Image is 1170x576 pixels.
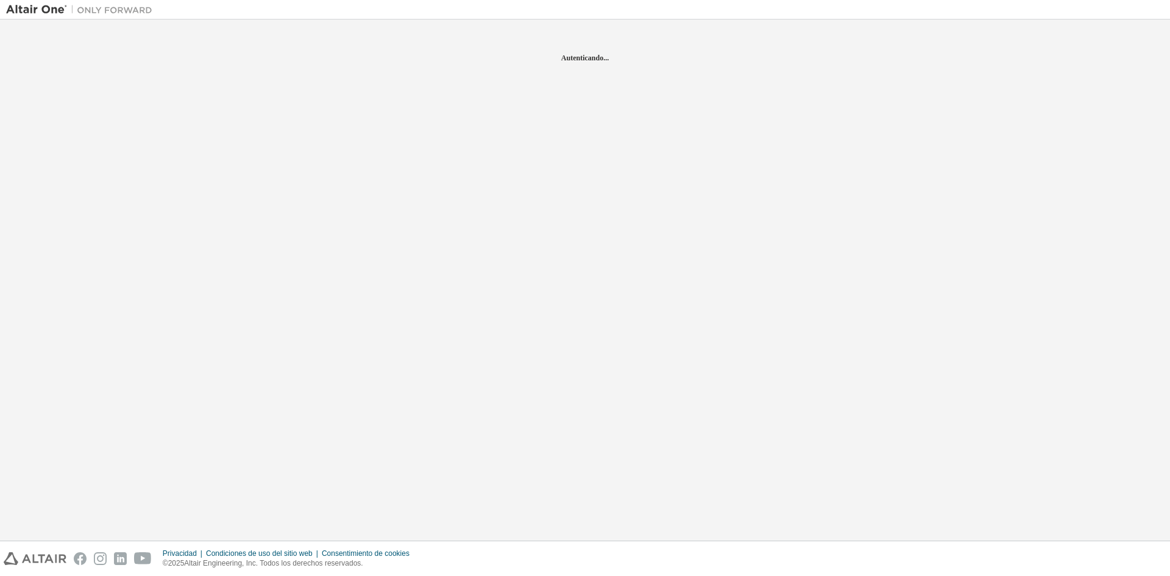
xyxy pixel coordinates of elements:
img: Altair Uno [6,4,158,16]
font: © [163,559,168,567]
font: Autenticando... [561,54,609,62]
img: facebook.svg [74,552,87,565]
font: Consentimiento de cookies [322,549,409,558]
font: Privacidad [163,549,197,558]
img: instagram.svg [94,552,107,565]
img: altair_logo.svg [4,552,66,565]
font: Altair Engineering, Inc. Todos los derechos reservados. [184,559,363,567]
img: linkedin.svg [114,552,127,565]
font: Condiciones de uso del sitio web [206,549,313,558]
font: 2025 [168,559,185,567]
img: youtube.svg [134,552,152,565]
